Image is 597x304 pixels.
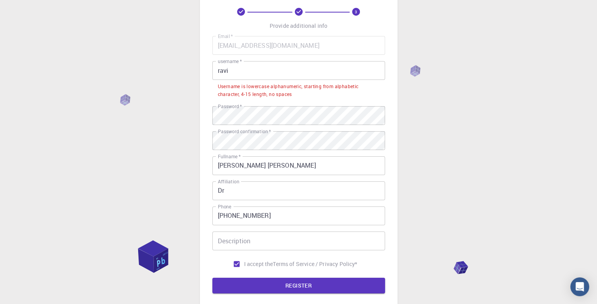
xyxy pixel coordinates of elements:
[244,260,273,268] span: I accept the
[218,153,241,160] label: Fullname
[270,22,327,30] p: Provide additional info
[218,178,239,185] label: Affiliation
[218,203,231,210] label: Phone
[218,58,242,65] label: username
[218,33,233,40] label: Email
[273,260,357,268] p: Terms of Service / Privacy Policy *
[273,260,357,268] a: Terms of Service / Privacy Policy*
[218,128,271,135] label: Password confirmation
[218,83,380,98] div: Username is lowercase alphanumeric, starting from alphabetic character, 4-15 length, no spaces
[212,278,385,293] button: REGISTER
[218,103,242,110] label: Password
[570,277,589,296] div: Open Intercom Messenger
[355,9,357,14] text: 3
